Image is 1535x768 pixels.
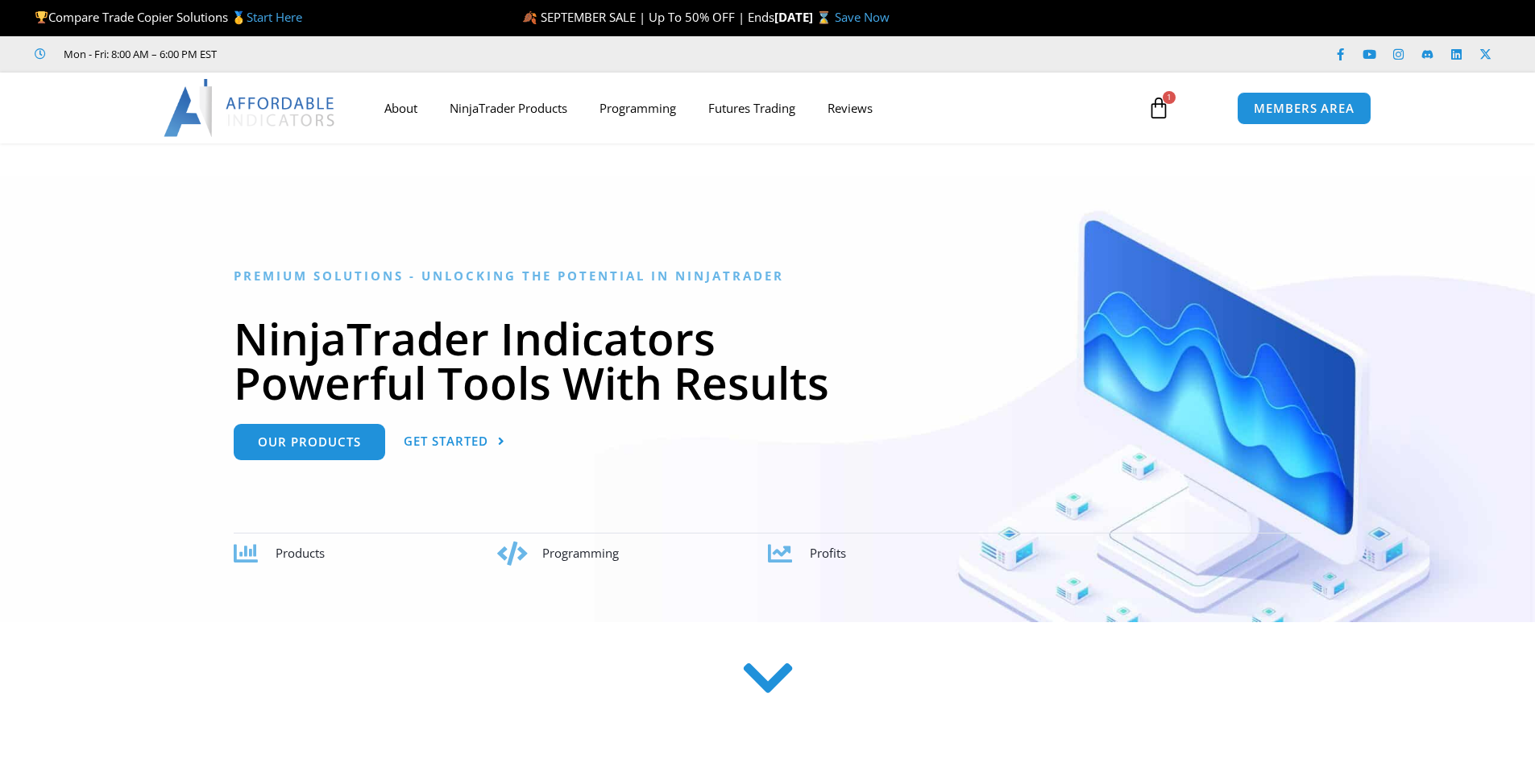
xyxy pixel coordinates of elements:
span: Our Products [258,436,361,448]
a: Save Now [835,9,890,25]
span: 1 [1163,91,1176,104]
a: Start Here [247,9,302,25]
a: About [368,89,434,127]
a: Futures Trading [692,89,811,127]
a: 1 [1123,85,1194,131]
img: LogoAI | Affordable Indicators – NinjaTrader [164,79,337,137]
span: Profits [810,545,846,561]
iframe: Customer reviews powered by Trustpilot [239,46,481,62]
span: Mon - Fri: 8:00 AM – 6:00 PM EST [60,44,217,64]
h6: Premium Solutions - Unlocking the Potential in NinjaTrader [234,268,1301,284]
span: Compare Trade Copier Solutions 🥇 [35,9,302,25]
a: MEMBERS AREA [1237,92,1371,125]
span: MEMBERS AREA [1254,102,1355,114]
nav: Menu [368,89,1129,127]
span: 🍂 SEPTEMBER SALE | Up To 50% OFF | Ends [522,9,774,25]
a: NinjaTrader Products [434,89,583,127]
a: Reviews [811,89,889,127]
a: Our Products [234,424,385,460]
strong: [DATE] ⌛ [774,9,835,25]
span: Products [276,545,325,561]
img: 🏆 [35,11,48,23]
h1: NinjaTrader Indicators Powerful Tools With Results [234,316,1301,405]
span: Get Started [404,435,488,447]
a: Get Started [404,424,505,460]
a: Programming [583,89,692,127]
span: Programming [542,545,619,561]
